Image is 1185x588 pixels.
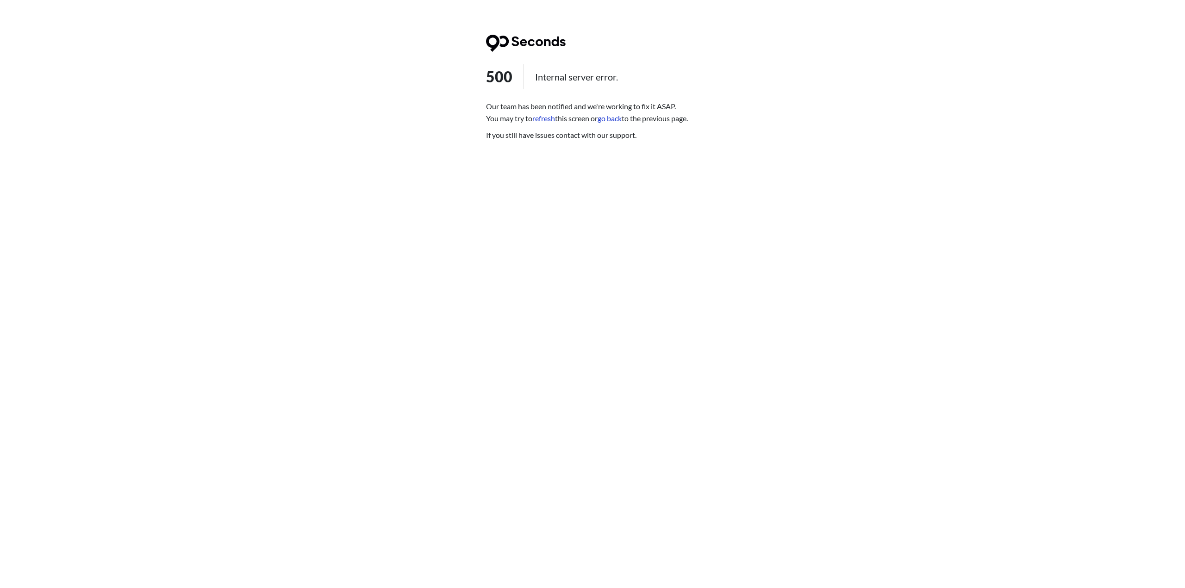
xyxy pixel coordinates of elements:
[486,100,699,124] p: Our team has been notified and we're working to fix it ASAP. You may try to this screen or to the...
[532,114,555,123] a: refresh
[486,129,699,141] p: If you still have issues contact with our support.
[524,64,618,89] span: Internal server error.
[598,114,622,123] a: go back
[486,35,566,52] img: 90 Seconds
[486,64,699,89] h1: 500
